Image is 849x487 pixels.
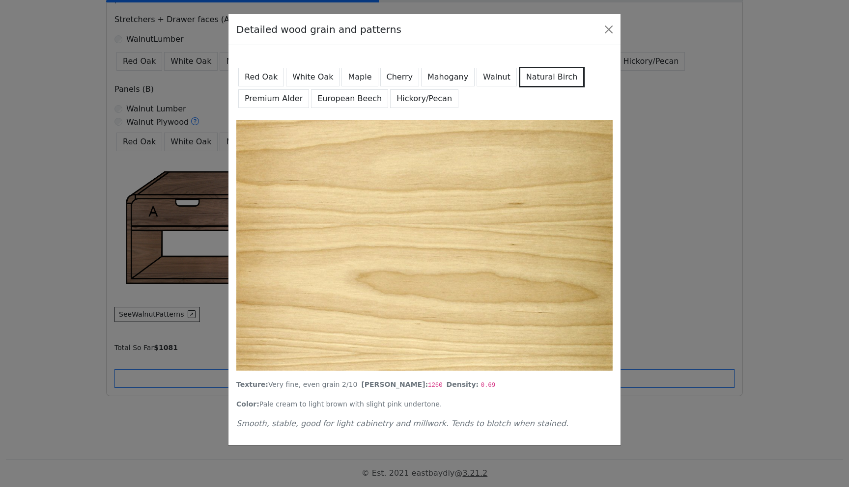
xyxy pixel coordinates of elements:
img: Natural Birch [236,120,613,371]
button: Maple [341,68,378,86]
small: Very fine, even grain 2/10 [236,380,357,388]
b: [PERSON_NAME]: [361,380,428,388]
button: White Oak [286,68,340,86]
h1: Detailed wood grain and patterns [236,22,401,37]
button: Premium Alder [238,89,309,108]
b: Texture: [236,380,268,388]
button: Red Oak [238,68,284,86]
b: Density: [447,380,479,388]
button: European Beech [311,89,388,108]
code: 1260 [428,382,442,389]
button: Cherry [380,68,420,86]
button: Hickory/Pecan [390,89,458,108]
button: Natural Birch [519,67,585,87]
b: Color: [236,400,259,408]
button: Walnut [477,68,517,86]
button: Close [601,22,617,37]
button: Mahogany [421,68,475,86]
code: 0.69 [481,382,495,389]
small: Pale cream to light brown with slight pink undertone. [236,400,442,408]
i: Smooth, stable, good for light cabinetry and millwork. Tends to blotch when stained. [236,419,568,428]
